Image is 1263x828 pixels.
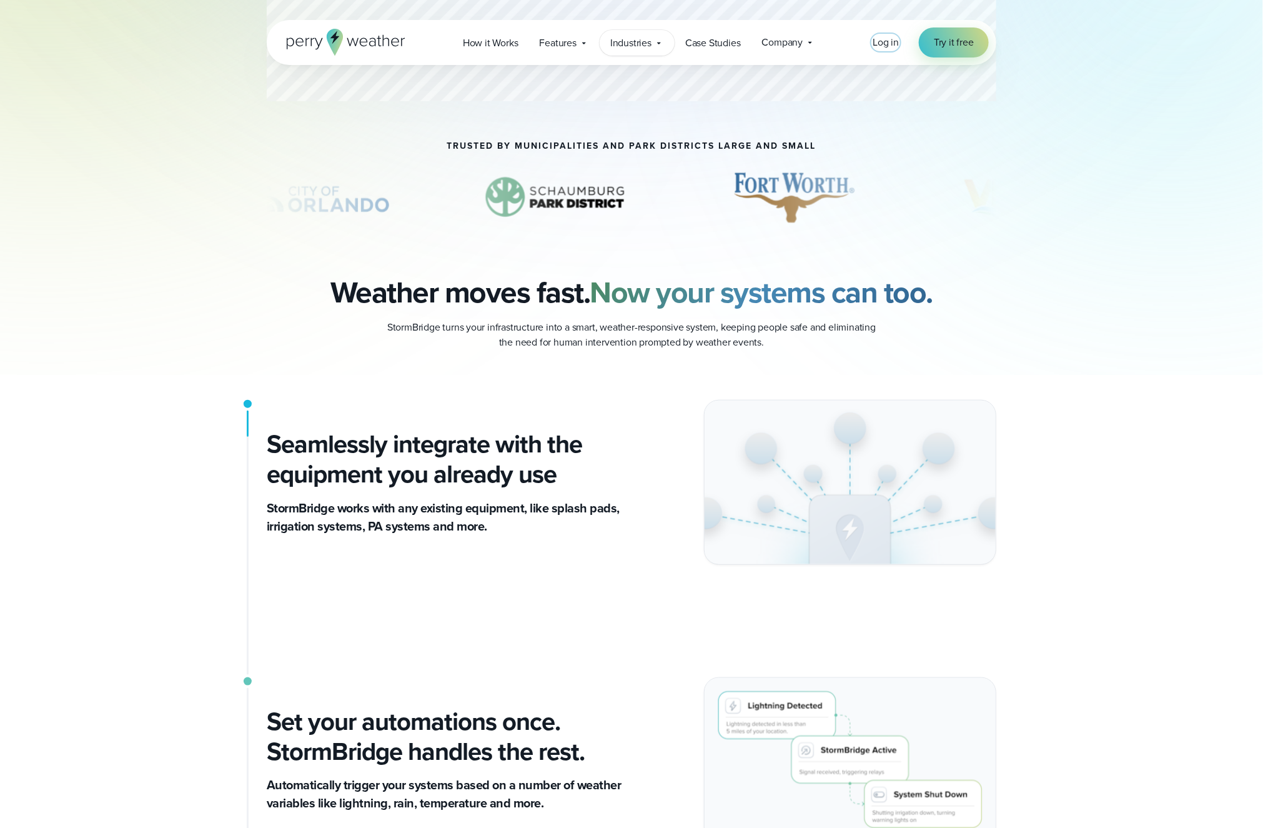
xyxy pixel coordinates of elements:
div: 2 of 9 [229,166,407,229]
h2: Weather moves fast. [330,275,933,310]
div: 3 of 9 [467,166,645,229]
div: 4 of 9 [705,166,882,229]
a: Try it free [919,27,989,57]
span: Industries [610,36,651,51]
span: Case Studies [685,36,741,51]
span: Features [540,36,577,51]
a: How it Works [452,30,529,56]
span: Try it free [934,35,974,50]
div: slideshow [267,166,996,235]
img: City-of-Orlando.svg [229,166,407,229]
p: Automatically trigger your systems based on a number of weather variables like lightning, rain, t... [267,777,622,813]
a: Log in [873,35,899,50]
h2: Trusted by municipalities and park districts large and small [447,141,816,151]
h2: Seamlessly integrate with the equipment you already use [267,429,622,489]
a: Case Studies [675,30,751,56]
p: StormBridge works with any existing equipment, like splash pads, irrigation systems, PA systems a... [267,499,622,536]
span: Log in [873,35,899,49]
img: City-of-Fort-Worth-TX.svg [705,166,882,229]
h3: Set your automations once. StormBridge handles the rest. [267,707,622,767]
span: How it Works [463,36,518,51]
strong: Now your systems can too. [590,270,933,314]
img: Schaumburg-Park-District-1.svg [467,166,645,229]
span: Company [762,35,803,50]
img: StormBridge Integrations-text & image-light [705,401,996,564]
p: StormBridge turns your infrastructure into a smart, weather-responsive system, keeping people saf... [382,320,881,350]
div: 5 of 9 [942,166,1119,229]
img: City-of-Virginia-Beach.svg [942,166,1119,229]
